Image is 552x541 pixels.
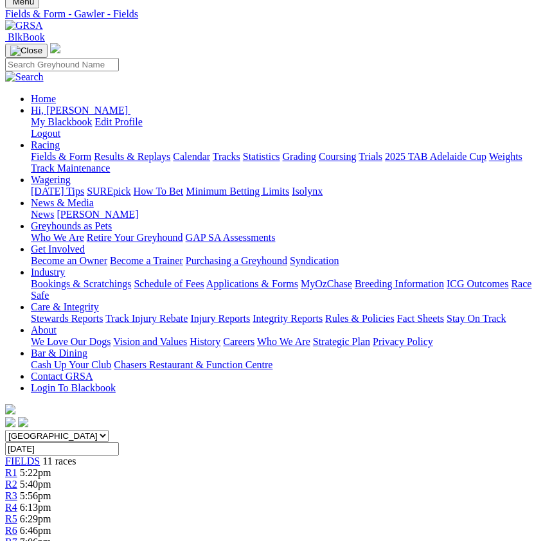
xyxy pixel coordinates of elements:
a: Strategic Plan [313,336,370,347]
a: Home [31,93,56,104]
a: Become an Owner [31,255,107,266]
a: Become a Trainer [110,255,183,266]
a: Bar & Dining [31,348,87,359]
a: Purchasing a Greyhound [186,255,287,266]
img: Close [10,46,42,56]
span: 11 races [42,456,76,466]
a: Who We Are [31,232,84,243]
a: Greyhounds as Pets [31,220,112,231]
a: Retire Your Greyhound [87,232,183,243]
div: Wagering [31,186,547,197]
a: [PERSON_NAME] [57,209,138,220]
a: [DATE] Tips [31,186,84,197]
a: Careers [223,336,254,347]
span: 5:56pm [20,490,51,501]
a: Statistics [243,151,280,162]
a: Integrity Reports [253,313,323,324]
a: FIELDS [5,456,40,466]
a: Fact Sheets [397,313,444,324]
a: Get Involved [31,244,85,254]
a: Who We Are [257,336,310,347]
a: We Love Our Dogs [31,336,111,347]
a: Rules & Policies [325,313,395,324]
a: Calendar [173,151,210,162]
span: 5:22pm [20,467,51,478]
img: GRSA [5,20,43,31]
a: Applications & Forms [206,278,298,289]
a: Race Safe [31,278,531,301]
a: Fields & Form [31,151,91,162]
a: Login To Blackbook [31,382,116,393]
a: How To Bet [134,186,184,197]
a: Track Injury Rebate [105,313,188,324]
a: Isolynx [292,186,323,197]
a: Logout [31,128,60,139]
a: Stay On Track [447,313,506,324]
a: Industry [31,267,65,278]
a: Coursing [319,151,357,162]
img: logo-grsa-white.png [50,43,60,53]
a: Injury Reports [190,313,250,324]
a: BlkBook [5,31,45,42]
a: Fields & Form - Gawler - Fields [5,8,547,20]
a: ICG Outcomes [447,278,508,289]
a: Bookings & Scratchings [31,278,131,289]
a: Minimum Betting Limits [186,186,289,197]
a: R6 [5,525,17,536]
div: Bar & Dining [31,359,547,371]
a: Grading [283,151,316,162]
a: News [31,209,54,220]
span: R2 [5,479,17,490]
a: History [190,336,220,347]
a: R5 [5,513,17,524]
div: Industry [31,278,547,301]
a: Track Maintenance [31,163,110,173]
span: 6:46pm [20,525,51,536]
a: Schedule of Fees [134,278,204,289]
div: Greyhounds as Pets [31,232,547,244]
img: facebook.svg [5,417,15,427]
span: 6:29pm [20,513,51,524]
a: Edit Profile [95,116,143,127]
a: 2025 TAB Adelaide Cup [385,151,486,162]
a: News & Media [31,197,94,208]
a: Care & Integrity [31,301,99,312]
span: 6:13pm [20,502,51,513]
span: Hi, [PERSON_NAME] [31,105,128,116]
a: Stewards Reports [31,313,103,324]
a: Vision and Values [113,336,187,347]
span: BlkBook [8,31,45,42]
a: Hi, [PERSON_NAME] [31,105,130,116]
img: twitter.svg [18,417,28,427]
img: Search [5,71,44,83]
div: Racing [31,151,547,174]
div: News & Media [31,209,547,220]
a: SUREpick [87,186,130,197]
a: R3 [5,490,17,501]
input: Search [5,58,119,71]
span: R1 [5,467,17,478]
a: Privacy Policy [373,336,433,347]
a: Tracks [213,151,240,162]
a: Trials [359,151,382,162]
a: Chasers Restaurant & Function Centre [114,359,272,370]
span: R4 [5,502,17,513]
img: logo-grsa-white.png [5,404,15,414]
a: About [31,324,57,335]
a: MyOzChase [301,278,352,289]
span: 5:40pm [20,479,51,490]
div: Care & Integrity [31,313,547,324]
a: Breeding Information [355,278,444,289]
div: Hi, [PERSON_NAME] [31,116,547,139]
a: Cash Up Your Club [31,359,111,370]
a: GAP SA Assessments [186,232,276,243]
button: Toggle navigation [5,44,48,58]
a: Syndication [290,255,339,266]
a: Contact GRSA [31,371,93,382]
a: Results & Replays [94,151,170,162]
